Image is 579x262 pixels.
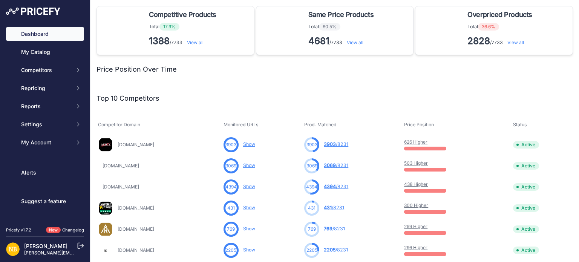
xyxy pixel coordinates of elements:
[24,243,67,249] a: [PERSON_NAME]
[347,40,363,45] a: View all
[324,162,336,168] span: 3069
[6,63,84,77] button: Competitors
[324,226,345,231] a: 769/8231
[149,35,170,46] strong: 1388
[513,247,539,254] span: Active
[149,23,219,31] p: Total
[98,122,140,127] span: Competitor Domain
[306,247,317,254] span: 2205
[404,181,428,187] a: 438 Higher
[513,141,539,149] span: Active
[513,225,539,233] span: Active
[6,166,84,179] a: Alerts
[308,226,316,233] span: 769
[478,23,499,31] span: 36.6%
[225,184,237,190] span: 4394
[324,205,332,210] span: 431
[243,205,255,210] a: Show
[324,162,348,168] a: 3069/8231
[324,247,348,253] a: 2205/8231
[404,224,427,229] a: 299 Higher
[225,141,236,148] span: 3903
[227,205,235,211] span: 431
[304,122,337,127] span: Prod. Matched
[21,103,70,110] span: Reports
[6,27,84,218] nav: Sidebar
[118,205,154,211] a: [DOMAIN_NAME]
[6,195,84,208] a: Suggest a feature
[404,160,428,166] a: 503 Higher
[21,66,70,74] span: Competitors
[324,247,335,253] span: 2205
[149,9,216,20] span: Competitive Products
[467,35,490,46] strong: 2828
[324,141,348,147] a: 3903/8231
[404,139,427,145] a: 626 Higher
[507,40,524,45] a: View all
[225,247,236,254] span: 2205
[6,100,84,113] button: Reports
[6,45,84,59] a: My Catalog
[513,122,527,127] span: Status
[308,35,377,47] p: /7733
[513,162,539,170] span: Active
[225,162,236,169] span: 3069
[187,40,204,45] a: View all
[404,202,428,208] a: 300 Higher
[467,9,532,20] span: Overpriced Products
[308,205,316,211] span: 431
[324,141,336,147] span: 3903
[21,139,70,146] span: My Account
[224,122,259,127] span: Monitored URLs
[46,227,61,233] span: New
[306,162,317,169] span: 3069
[96,64,177,75] h2: Price Position Over Time
[308,9,374,20] span: Same Price Products
[308,35,329,46] strong: 4681
[324,226,332,231] span: 769
[308,23,377,31] p: Total
[243,141,255,147] a: Show
[21,121,70,128] span: Settings
[243,226,255,231] a: Show
[319,23,340,31] span: 60.5%
[6,227,31,233] div: Pricefy v1.7.2
[6,8,60,15] img: Pricefy Logo
[149,35,219,47] p: /7733
[324,184,348,189] a: 4394/8231
[243,162,255,168] a: Show
[96,93,159,104] h2: Top 10 Competitors
[6,136,84,149] button: My Account
[6,27,84,41] a: Dashboard
[467,35,535,47] p: /7733
[404,122,434,127] span: Price Position
[324,184,336,189] span: 4394
[24,250,140,256] a: [PERSON_NAME][EMAIL_ADDRESS][DOMAIN_NAME]
[21,84,70,92] span: Repricing
[118,142,154,147] a: [DOMAIN_NAME]
[159,23,179,31] span: 17.9%
[467,23,535,31] p: Total
[6,81,84,95] button: Repricing
[243,247,255,253] a: Show
[306,184,317,190] span: 4394
[306,141,317,148] span: 3903
[62,227,84,233] a: Changelog
[324,205,344,210] a: 431/8231
[118,226,154,232] a: [DOMAIN_NAME]
[118,247,154,253] a: [DOMAIN_NAME]
[513,204,539,212] span: Active
[227,226,235,233] span: 769
[103,184,139,190] a: [DOMAIN_NAME]
[243,184,255,189] a: Show
[6,118,84,131] button: Settings
[103,163,139,169] a: [DOMAIN_NAME]
[513,183,539,191] span: Active
[404,245,427,250] a: 296 Higher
